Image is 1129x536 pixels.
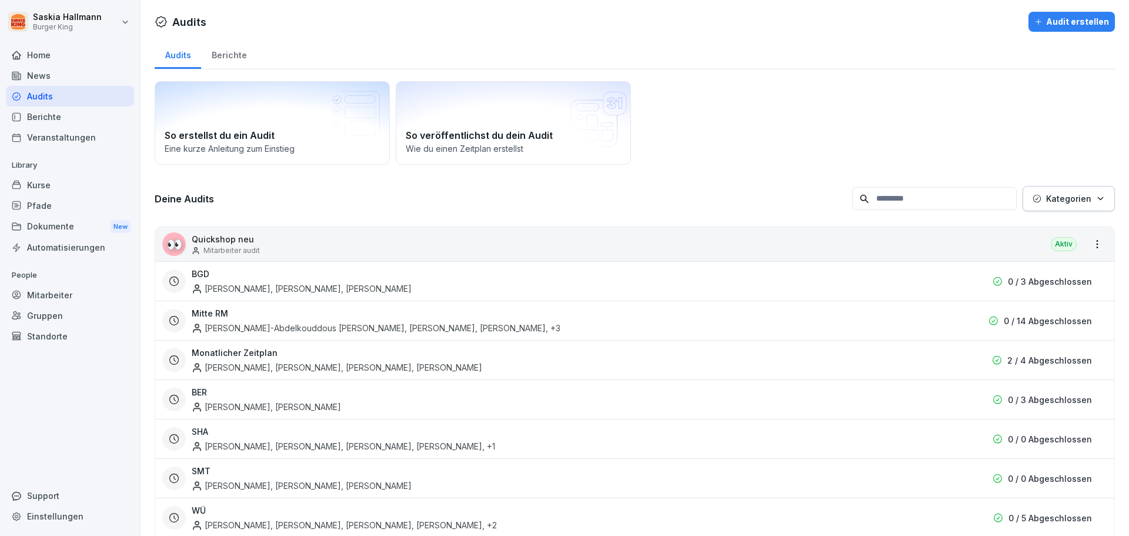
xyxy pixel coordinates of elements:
p: Wie du einen Zeitplan erstellst [406,142,621,155]
a: Kurse [6,175,134,195]
p: 2 / 4 Abgeschlossen [1007,354,1092,367]
div: Aktiv [1051,237,1077,251]
h3: Mitte RM [192,307,228,319]
a: Mitarbeiter [6,285,134,305]
p: 0 / 5 Abgeschlossen [1008,512,1092,524]
a: So erstellst du ein AuditEine kurze Anleitung zum Einstieg [155,81,390,165]
button: Kategorien [1023,186,1115,211]
p: 0 / 3 Abgeschlossen [1008,394,1092,406]
a: So veröffentlichst du dein AuditWie du einen Zeitplan erstellst [396,81,631,165]
p: 0 / 0 Abgeschlossen [1008,433,1092,445]
p: 0 / 0 Abgeschlossen [1008,472,1092,485]
div: [PERSON_NAME]-Abdelkouddous [PERSON_NAME], [PERSON_NAME], [PERSON_NAME] , +3 [192,322,560,334]
h1: Audits [172,14,206,30]
div: [PERSON_NAME], [PERSON_NAME], [PERSON_NAME], [PERSON_NAME] [192,361,482,374]
h2: So veröffentlichst du dein Audit [406,128,621,142]
a: Veranstaltungen [6,127,134,148]
h3: BGD [192,268,209,280]
div: [PERSON_NAME], [PERSON_NAME], [PERSON_NAME] [192,480,412,492]
a: Home [6,45,134,65]
button: Audit erstellen [1028,12,1115,32]
a: Gruppen [6,305,134,326]
p: People [6,266,134,285]
p: Library [6,156,134,175]
p: Burger King [33,23,102,31]
p: Quickshop neu [192,233,260,245]
div: 👀 [162,232,186,256]
div: [PERSON_NAME], [PERSON_NAME], [PERSON_NAME] [192,282,412,295]
div: [PERSON_NAME], [PERSON_NAME], [PERSON_NAME], [PERSON_NAME] , +1 [192,440,495,452]
div: Audit erstellen [1034,15,1109,28]
div: Support [6,485,134,506]
a: Automatisierungen [6,237,134,258]
p: Saskia Hallmann [33,12,102,22]
h2: So erstellst du ein Audit [165,128,380,142]
a: Pfade [6,195,134,216]
h3: Monatlicher Zeitplan [192,347,278,359]
a: Berichte [6,106,134,127]
a: DokumenteNew [6,216,134,238]
p: Mitarbeiter audit [203,245,260,256]
div: [PERSON_NAME], [PERSON_NAME], [PERSON_NAME], [PERSON_NAME] , +2 [192,519,497,531]
a: Audits [155,39,201,69]
h3: WÜ [192,504,206,517]
h3: BER [192,386,207,398]
p: Kategorien [1046,192,1091,205]
a: Standorte [6,326,134,347]
div: [PERSON_NAME], [PERSON_NAME] [192,401,341,413]
h3: SHA [192,425,208,438]
div: Dokumente [6,216,134,238]
p: 0 / 3 Abgeschlossen [1008,275,1092,288]
h3: SMT [192,465,211,477]
div: New [111,220,131,234]
p: 0 / 14 Abgeschlossen [1004,315,1092,327]
a: News [6,65,134,86]
h3: Deine Audits [155,192,846,205]
a: Audits [6,86,134,106]
p: Eine kurze Anleitung zum Einstieg [165,142,380,155]
a: Einstellungen [6,506,134,527]
a: Berichte [201,39,257,69]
